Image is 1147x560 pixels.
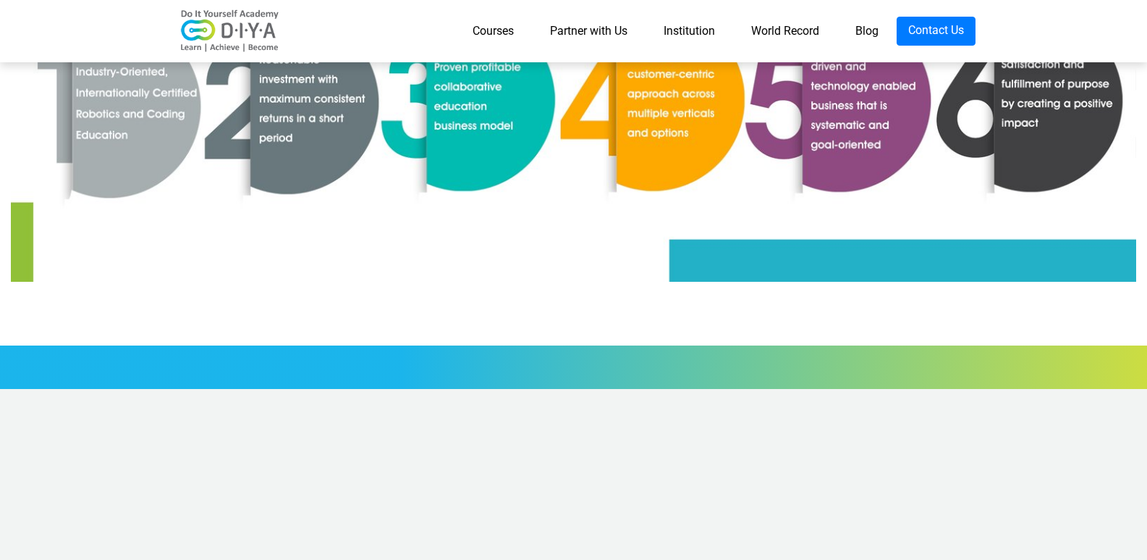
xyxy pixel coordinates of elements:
img: logo-v2.png [172,9,288,53]
a: World Record [733,17,837,46]
a: Institution [646,17,733,46]
a: Courses [454,17,532,46]
a: Contact Us [897,17,975,46]
a: Partner with Us [532,17,646,46]
a: Blog [837,17,897,46]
